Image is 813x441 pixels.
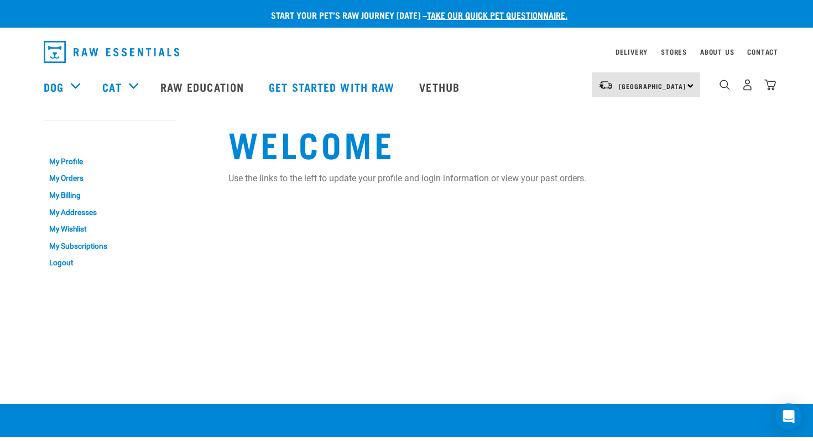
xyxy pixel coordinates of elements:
[44,238,176,255] a: My Subscriptions
[764,79,776,91] img: home-icon@2x.png
[742,79,753,91] img: user.png
[228,123,769,163] h1: Welcome
[427,12,567,17] a: take our quick pet questionnaire.
[44,131,97,136] a: My Account
[616,50,648,54] a: Delivery
[619,84,686,88] span: [GEOGRAPHIC_DATA]
[149,65,258,109] a: Raw Education
[228,172,769,185] p: Use the links to the left to update your profile and login information or view your past orders.
[44,187,176,204] a: My Billing
[700,50,734,54] a: About Us
[44,153,176,170] a: My Profile
[258,65,408,109] a: Get started with Raw
[408,65,473,109] a: Vethub
[44,221,176,238] a: My Wishlist
[102,78,121,95] a: Cat
[598,80,613,90] img: van-moving.png
[44,204,176,221] a: My Addresses
[44,41,179,63] img: Raw Essentials Logo
[661,50,687,54] a: Stores
[775,403,802,430] div: Open Intercom Messenger
[44,170,176,187] a: My Orders
[44,78,64,95] a: Dog
[35,36,778,67] nav: dropdown navigation
[720,80,730,90] img: home-icon-1@2x.png
[747,50,778,54] a: Contact
[44,254,176,271] a: Logout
